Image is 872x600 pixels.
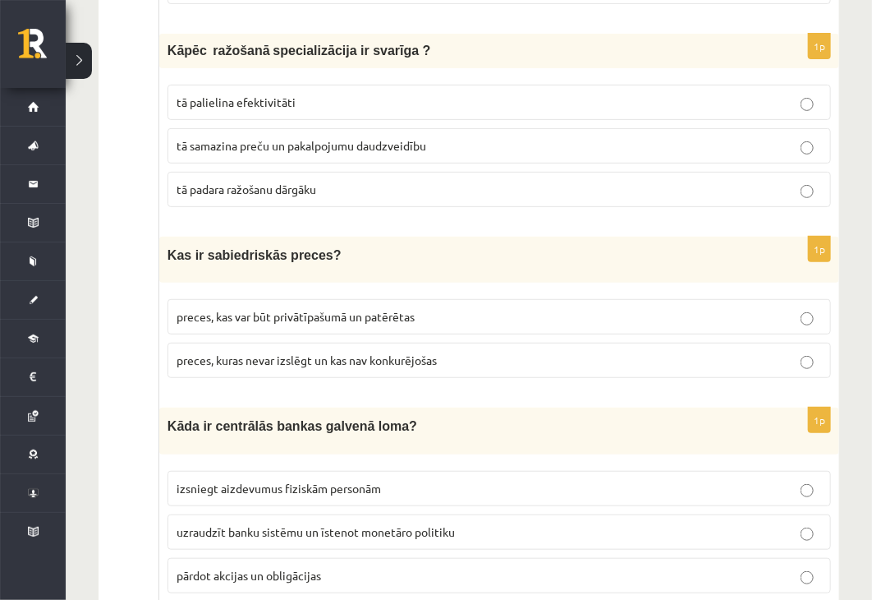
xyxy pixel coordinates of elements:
[801,98,814,111] input: tā palielina efektivitāti
[801,528,814,541] input: uzraudzīt banku sistēmu un īstenot monetāro politiku
[801,312,814,325] input: preces, kas var būt privātīpašumā un patērētas
[177,524,455,539] span: uzraudzīt banku sistēmu un īstenot monetāro politiku
[18,29,66,70] a: Rīgas 1. Tālmācības vidusskola
[801,185,814,198] input: tā padara ražošanu dārgāku
[808,407,831,433] p: 1p
[177,309,415,324] span: preces, kas var būt privātīpašumā un patērētas
[808,33,831,59] p: 1p
[213,44,269,58] span: ražošanā
[177,182,316,196] span: tā padara ražošanu dārgāku
[177,568,321,583] span: pārdot akcijas un obligācijas
[168,419,417,433] span: Kāda ir centrālās bankas galvenā loma?
[801,141,814,155] input: tā samazina preču un pakalpojumu daudzveidību
[177,95,296,109] span: tā palielina efektivitāti
[808,236,831,262] p: 1p
[801,356,814,369] input: preces, kuras nevar izslēgt un kas nav konkurējošas
[168,248,342,262] span: Kas ir sabiedriskās preces?
[168,44,207,58] span: Kāpēc
[177,353,437,367] span: preces, kuras nevar izslēgt un kas nav konkurējošas
[177,138,426,153] span: tā samazina preču un pakalpojumu daudzveidību
[801,484,814,497] input: izsniegt aizdevumus fiziskām personām
[273,44,430,58] span: specializācija ir svarīga ?
[177,481,381,496] span: izsniegt aizdevumus fiziskām personām
[801,571,814,584] input: pārdot akcijas un obligācijas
